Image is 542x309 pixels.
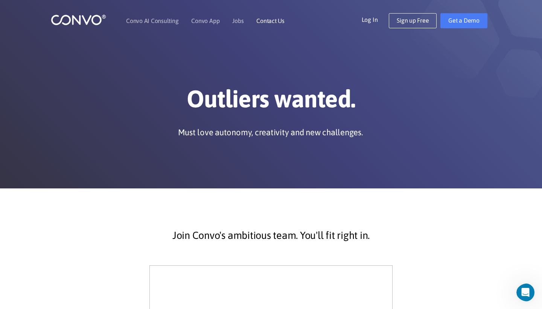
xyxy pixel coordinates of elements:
[68,226,474,245] p: Join Convo's ambitious team. You'll fit right in.
[232,18,244,24] a: Jobs
[362,13,389,25] a: Log In
[389,13,437,28] a: Sign up Free
[191,18,219,24] a: Convo App
[126,18,178,24] a: Convo AI Consulting
[516,283,540,301] iframe: Intercom live chat
[256,18,285,24] a: Contact Us
[178,127,363,138] p: Must love autonomy, creativity and new challenges.
[62,84,480,119] h1: Outliers wanted.
[440,13,487,28] a: Get a Demo
[51,14,106,26] img: logo_1.png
